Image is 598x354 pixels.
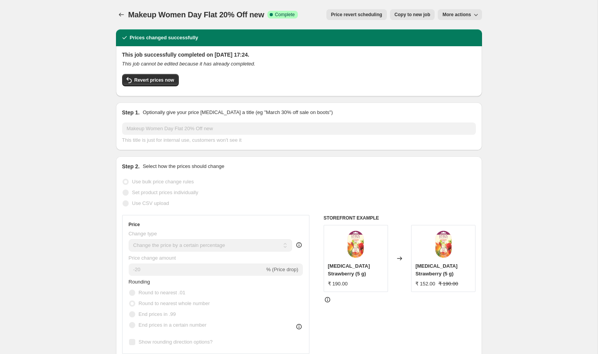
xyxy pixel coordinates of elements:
[390,9,435,20] button: Copy to new job
[130,34,198,42] h2: Prices changed successfully
[328,280,348,288] div: ₹ 190.00
[438,280,458,288] strike: ₹ 190.00
[295,241,303,249] div: help
[122,51,476,59] h2: This job successfully completed on [DATE] 17:24.
[116,9,127,20] button: Price change jobs
[129,221,140,228] h3: Price
[129,279,150,285] span: Rounding
[143,163,224,170] p: Select how the prices should change
[122,74,179,86] button: Revert prices now
[415,263,457,277] span: [MEDICAL_DATA] Strawberry (5 g)
[438,9,482,20] button: More actions
[266,267,298,272] span: % (Price drop)
[122,109,140,116] h2: Step 1.
[395,12,430,18] span: Copy to new job
[415,280,435,288] div: ₹ 152.00
[139,290,185,295] span: Round to nearest .01
[122,61,255,67] i: This job cannot be edited because it has already completed.
[129,255,176,261] span: Price change amount
[122,163,140,170] h2: Step 2.
[132,200,169,206] span: Use CSV upload
[139,300,210,306] span: Round to nearest whole number
[122,122,476,135] input: 30% off holiday sale
[132,190,198,195] span: Set product prices individually
[328,263,370,277] span: [MEDICAL_DATA] Strawberry (5 g)
[132,179,194,185] span: Use bulk price change rules
[324,215,476,221] h6: STOREFRONT EXAMPLE
[139,311,176,317] span: End prices in .99
[129,231,157,237] span: Change type
[139,322,207,328] span: End prices in a certain number
[122,137,242,143] span: This title is just for internal use, customers won't see it
[129,263,265,276] input: -15
[428,229,459,260] img: LIP-BALM-Strawberry01_80x.png
[442,12,471,18] span: More actions
[331,12,382,18] span: Price revert scheduling
[139,339,213,345] span: Show rounding direction options?
[275,12,295,18] span: Complete
[128,10,264,19] span: Makeup Women Day Flat 20% Off new
[340,229,371,260] img: LIP-BALM-Strawberry01_80x.png
[326,9,387,20] button: Price revert scheduling
[134,77,174,83] span: Revert prices now
[143,109,333,116] p: Optionally give your price [MEDICAL_DATA] a title (eg "March 30% off sale on boots")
